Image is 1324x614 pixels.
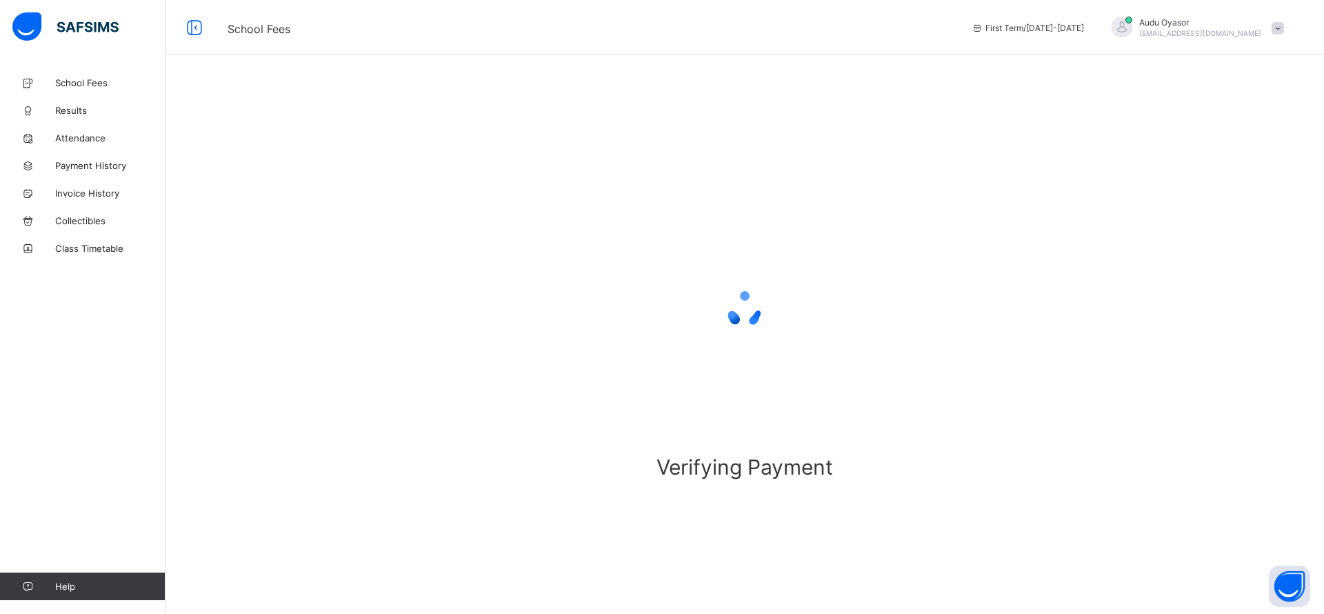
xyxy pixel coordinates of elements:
span: Results [55,105,165,116]
span: session/term information [972,23,1084,33]
button: Open asap [1269,566,1310,607]
span: Attendance [55,132,165,143]
span: Collectibles [55,215,165,226]
div: AuduOyasor [1098,17,1291,39]
span: School Fees [228,22,290,36]
span: School Fees [55,77,165,88]
span: Payment History [55,160,165,171]
span: Class Timetable [55,243,165,254]
img: safsims [12,12,119,41]
span: Verifying Payment [523,455,966,479]
span: Help [55,581,165,592]
span: Invoice History [55,188,165,199]
span: [EMAIL_ADDRESS][DOMAIN_NAME] [1139,29,1261,37]
span: Audu Oyasor [1139,17,1261,28]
